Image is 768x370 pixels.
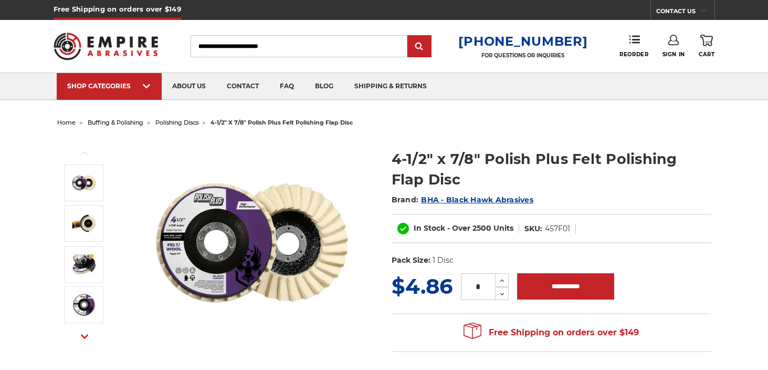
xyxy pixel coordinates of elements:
[472,223,491,233] span: 2500
[392,273,453,299] span: $4.86
[147,138,357,348] img: buffing and polishing felt flap disc
[545,223,570,234] dd: 457F01
[699,35,714,58] a: Cart
[493,223,513,233] span: Units
[57,119,76,126] a: home
[162,73,216,100] a: about us
[88,119,143,126] a: buffing & polishing
[67,82,151,90] div: SHOP CATEGORIES
[656,5,714,20] a: CONTACT US
[458,52,587,59] p: FOR QUESTIONS OR INQUIRIES
[269,73,304,100] a: faq
[464,322,639,343] span: Free Shipping on orders over $149
[71,210,97,237] img: felt flap disc for angle grinder
[392,195,419,204] span: Brand:
[71,292,97,318] img: BHA 4.5 inch polish plus flap disc
[421,195,533,204] a: BHA - Black Hawk Abrasives
[392,255,430,266] dt: Pack Size:
[619,51,648,58] span: Reorder
[155,119,198,126] a: polishing discs
[216,73,269,100] a: contact
[392,149,711,190] h1: 4-1/2" x 7/8" Polish Plus Felt Polishing Flap Disc
[71,251,97,277] img: angle grinder buffing flap disc
[71,170,97,196] img: buffing and polishing felt flap disc
[662,51,685,58] span: Sign In
[524,223,542,234] dt: SKU:
[54,26,159,67] img: Empire Abrasives
[458,34,587,49] a: [PHONE_NUMBER]
[409,36,430,57] input: Submit
[699,51,714,58] span: Cart
[344,73,437,100] a: shipping & returns
[72,142,97,165] button: Previous
[72,325,97,347] button: Next
[211,119,353,126] span: 4-1/2" x 7/8" polish plus felt polishing flap disc
[414,223,445,233] span: In Stock
[304,73,344,100] a: blog
[619,35,648,57] a: Reorder
[447,223,470,233] span: - Over
[433,255,454,266] dd: 1 Disc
